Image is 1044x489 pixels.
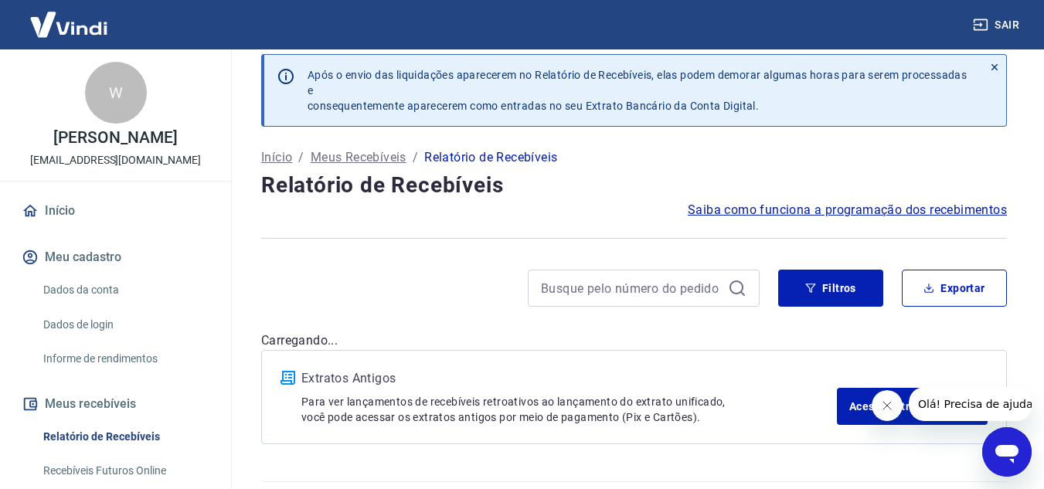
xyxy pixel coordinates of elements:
[261,170,1007,201] h4: Relatório de Recebíveis
[85,62,147,124] div: W
[261,148,292,167] a: Início
[308,67,971,114] p: Após o envio das liquidações aparecerem no Relatório de Recebíveis, elas podem demorar algumas ho...
[298,148,304,167] p: /
[909,387,1032,421] iframe: Mensagem da empresa
[301,369,837,388] p: Extratos Antigos
[19,1,119,48] img: Vindi
[970,11,1025,39] button: Sair
[37,309,213,341] a: Dados de login
[424,148,557,167] p: Relatório de Recebíveis
[9,11,130,23] span: Olá! Precisa de ajuda?
[30,152,201,168] p: [EMAIL_ADDRESS][DOMAIN_NAME]
[688,201,1007,219] a: Saiba como funciona a programação dos recebimentos
[301,394,837,425] p: Para ver lançamentos de recebíveis retroativos ao lançamento do extrato unificado, você pode aces...
[281,371,295,385] img: ícone
[413,148,418,167] p: /
[541,277,722,300] input: Busque pelo número do pedido
[37,343,213,375] a: Informe de rendimentos
[872,390,903,421] iframe: Fechar mensagem
[19,387,213,421] button: Meus recebíveis
[261,331,1007,350] p: Carregando...
[837,388,988,425] a: Acesse Extratos Antigos
[311,148,406,167] a: Meus Recebíveis
[778,270,883,307] button: Filtros
[37,421,213,453] a: Relatório de Recebíveis
[982,427,1032,477] iframe: Botão para abrir a janela de mensagens
[902,270,1007,307] button: Exportar
[19,194,213,228] a: Início
[37,455,213,487] a: Recebíveis Futuros Online
[19,240,213,274] button: Meu cadastro
[37,274,213,306] a: Dados da conta
[53,130,177,146] p: [PERSON_NAME]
